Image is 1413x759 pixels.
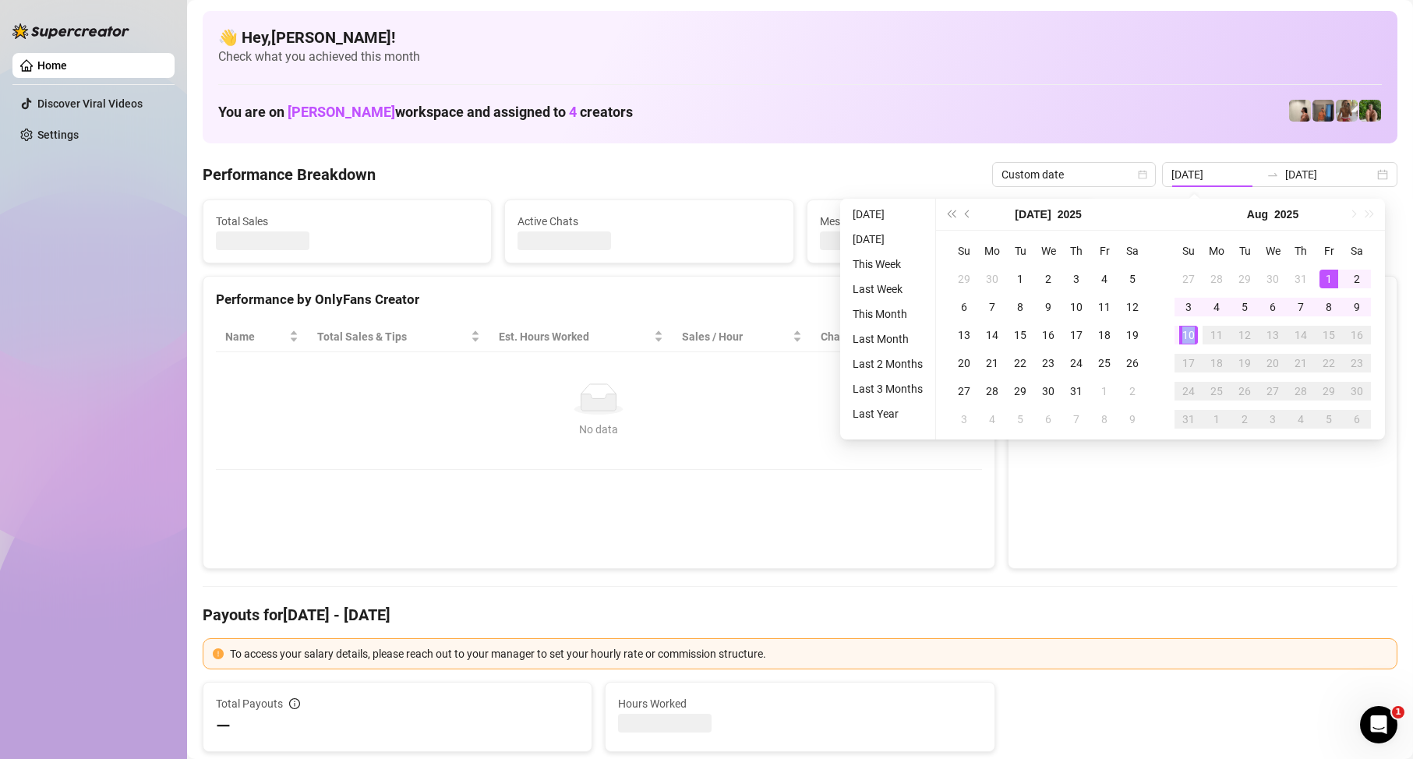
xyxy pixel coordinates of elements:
[518,213,780,230] span: Active Chats
[1285,166,1374,183] input: End date
[37,129,79,141] a: Settings
[1171,166,1260,183] input: Start date
[1266,168,1279,181] span: to
[1359,100,1381,122] img: Nathaniel
[216,213,479,230] span: Total Sales
[1021,289,1384,310] div: Sales by OnlyFans Creator
[308,322,490,352] th: Total Sales & Tips
[499,328,651,345] div: Est. Hours Worked
[618,695,981,712] span: Hours Worked
[216,714,231,739] span: —
[1360,706,1397,743] iframe: Intercom live chat
[218,26,1382,48] h4: 👋 Hey, [PERSON_NAME] !
[682,328,790,345] span: Sales / Hour
[216,695,283,712] span: Total Payouts
[203,164,376,185] h4: Performance Breakdown
[230,645,1387,662] div: To access your salary details, please reach out to your manager to set your hourly rate or commis...
[1266,168,1279,181] span: swap-right
[1289,100,1311,122] img: Ralphy
[12,23,129,39] img: logo-BBDzfeDw.svg
[1138,170,1147,179] span: calendar
[216,322,308,352] th: Name
[1392,706,1404,718] span: 1
[37,97,143,110] a: Discover Viral Videos
[821,328,960,345] span: Chat Conversion
[811,322,982,352] th: Chat Conversion
[1336,100,1358,122] img: Nathaniel
[1312,100,1334,122] img: Wayne
[216,289,982,310] div: Performance by OnlyFans Creator
[673,322,811,352] th: Sales / Hour
[218,104,633,121] h1: You are on workspace and assigned to creators
[288,104,395,120] span: [PERSON_NAME]
[218,48,1382,65] span: Check what you achieved this month
[317,328,468,345] span: Total Sales & Tips
[569,104,577,120] span: 4
[231,421,966,438] div: No data
[225,328,286,345] span: Name
[820,213,1083,230] span: Messages Sent
[289,698,300,709] span: info-circle
[1001,163,1146,186] span: Custom date
[37,59,67,72] a: Home
[213,648,224,659] span: exclamation-circle
[203,604,1397,626] h4: Payouts for [DATE] - [DATE]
